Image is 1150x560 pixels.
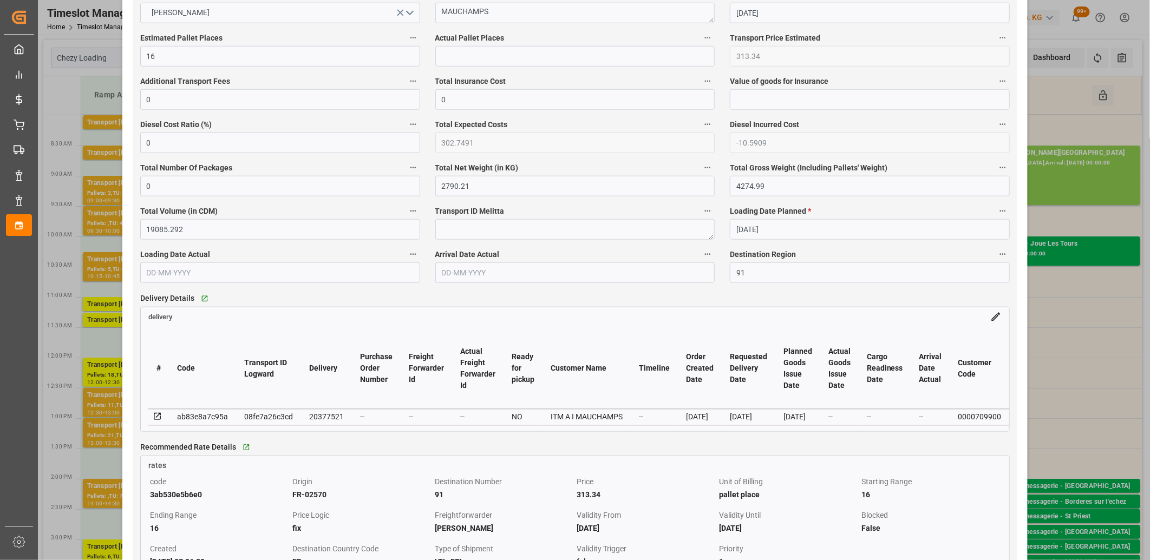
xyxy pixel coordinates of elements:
div: [PERSON_NAME] [435,522,573,535]
div: -- [460,410,495,423]
div: Validity From [577,509,716,522]
input: DD-MM-YYYY [730,3,1010,23]
div: pallet place [719,488,858,501]
div: Price [577,475,716,488]
div: 16 [150,522,289,535]
span: Total Volume (in CDM) [140,206,218,217]
th: Purchase Order Number [352,328,401,409]
div: -- [409,410,444,423]
div: 0000709900 [958,410,1002,423]
th: Freight Forwarder Id [401,328,452,409]
span: delivery [148,313,172,321]
div: 3ab530e5b6e0 [150,488,289,501]
span: Arrival Date Actual [435,249,500,260]
div: Price Logic [292,509,431,522]
span: Transport Price Estimated [730,32,820,44]
span: Diesel Incurred Cost [730,119,799,130]
div: Blocked [861,509,1000,522]
button: Total Expected Costs [701,117,715,131]
span: Value of goods for Insurance [730,76,828,87]
span: Transport ID Melitta [435,206,505,217]
button: Estimated Pallet Places [406,31,420,45]
div: ab83e8a7c95a [177,410,228,423]
span: Total Expected Costs [435,119,508,130]
span: Actual Pallet Places [435,32,505,44]
th: Transport ID Logward [236,328,301,409]
div: False [861,522,1000,535]
div: Validity Trigger [577,542,716,555]
th: Cargo Readiness Date [859,328,911,409]
input: DD-MM-YYYY [435,262,715,283]
div: Ending Range [150,509,289,522]
button: Transport ID Melitta [701,204,715,218]
div: -- [867,410,903,423]
textarea: MAUCHAMPS [435,3,715,23]
div: [DATE] [577,522,716,535]
th: Code [169,328,236,409]
button: Actual Pallet Places [701,31,715,45]
div: Destination Number [435,475,573,488]
div: -- [360,410,393,423]
a: delivery [148,312,172,321]
div: 16 [861,488,1000,501]
span: Total Gross Weight (Including Pallets' Weight) [730,162,887,174]
span: Additional Transport Fees [140,76,230,87]
th: Timeline [631,328,678,409]
button: Loading Date Planned * [996,204,1010,218]
span: Recommended Rate Details [140,442,236,453]
input: DD-MM-YYYY [730,219,1010,240]
button: Total Volume (in CDM) [406,204,420,218]
span: Delivery Details [140,293,194,304]
div: 08fe7a26c3cd [244,410,293,423]
th: Arrival Date Actual [911,328,950,409]
span: Total Net Weight (in KG) [435,162,519,174]
div: -- [919,410,942,423]
button: Diesel Cost Ratio (%) [406,117,420,131]
button: Arrival Date Actual [701,247,715,261]
div: [DATE] [719,522,858,535]
span: [PERSON_NAME] [146,7,215,18]
button: Transport Price Estimated [996,31,1010,45]
button: Value of goods for Insurance [996,74,1010,88]
div: NO [512,410,534,423]
div: Starting Range [861,475,1000,488]
th: Delivery [301,328,352,409]
div: Validity Until [719,509,858,522]
th: Requested Delivery Date [722,328,775,409]
th: Customer Name [543,328,631,409]
button: Total Insurance Cost [701,74,715,88]
span: Destination Region [730,249,796,260]
button: open menu [140,3,420,23]
div: 20377521 [309,410,344,423]
button: Loading Date Actual [406,247,420,261]
button: Destination Region [996,247,1010,261]
button: Total Gross Weight (Including Pallets' Weight) [996,161,1010,175]
button: Total Net Weight (in KG) [701,161,715,175]
div: Destination Country Code [292,542,431,555]
input: DD-MM-YYYY [140,262,420,283]
div: code [150,475,289,488]
div: Created [150,542,289,555]
div: Type of Shipment [435,542,573,555]
div: -- [639,410,670,423]
th: Actual Goods Issue Date [820,328,859,409]
th: Customer Code [950,328,1010,409]
div: [DATE] [730,410,767,423]
button: Additional Transport Fees [406,74,420,88]
button: Total Number Of Packages [406,161,420,175]
span: Loading Date Planned [730,206,811,217]
div: 91 [435,488,573,501]
div: Origin [292,475,431,488]
th: # [148,328,169,409]
div: fix [292,522,431,535]
div: -- [828,410,851,423]
span: Diesel Cost Ratio (%) [140,119,212,130]
th: Planned Goods Issue Date [775,328,820,409]
div: Unit of Billing [719,475,858,488]
span: Loading Date Actual [140,249,210,260]
div: FR-02570 [292,488,431,501]
span: Total Insurance Cost [435,76,506,87]
div: [DATE] [686,410,714,423]
div: Priority [719,542,858,555]
div: 313.34 [577,488,716,501]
